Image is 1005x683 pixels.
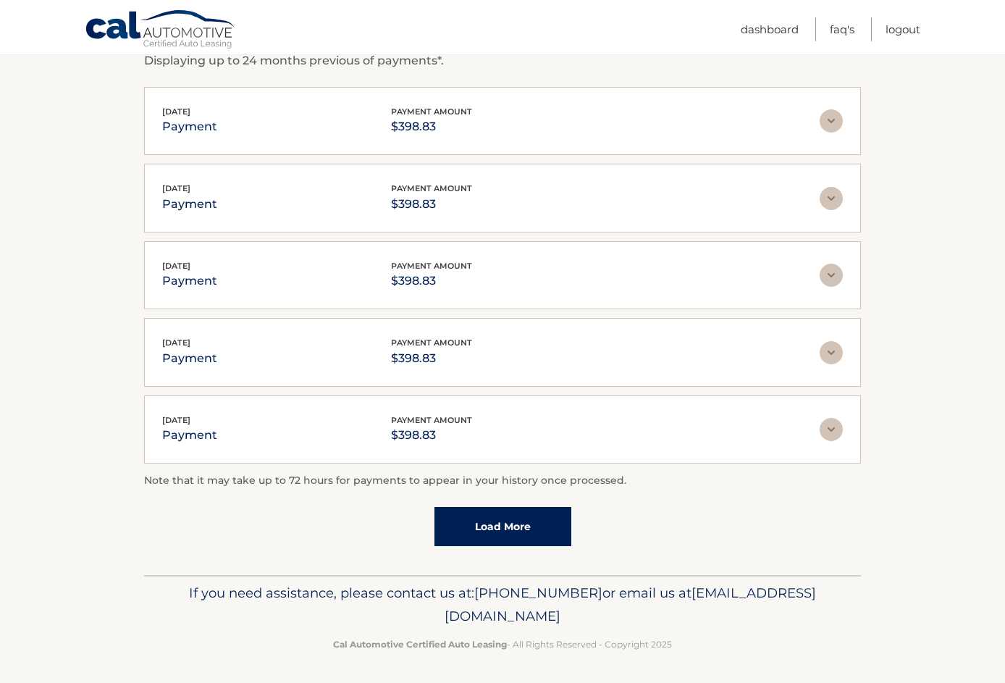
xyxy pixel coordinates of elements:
[162,194,217,214] p: payment
[391,425,472,445] p: $398.83
[162,271,217,291] p: payment
[820,418,843,441] img: accordion-rest.svg
[474,584,602,601] span: [PHONE_NUMBER]
[162,106,190,117] span: [DATE]
[820,109,843,133] img: accordion-rest.svg
[144,52,861,70] p: Displaying up to 24 months previous of payments*.
[85,9,237,51] a: Cal Automotive
[162,261,190,271] span: [DATE]
[391,271,472,291] p: $398.83
[820,264,843,287] img: accordion-rest.svg
[162,425,217,445] p: payment
[144,472,861,490] p: Note that it may take up to 72 hours for payments to appear in your history once processed.
[391,261,472,271] span: payment amount
[391,194,472,214] p: $398.83
[162,183,190,193] span: [DATE]
[886,17,920,41] a: Logout
[445,584,816,624] span: [EMAIL_ADDRESS][DOMAIN_NAME]
[391,415,472,425] span: payment amount
[391,117,472,137] p: $398.83
[391,348,472,369] p: $398.83
[391,183,472,193] span: payment amount
[820,187,843,210] img: accordion-rest.svg
[391,338,472,348] span: payment amount
[162,117,217,137] p: payment
[830,17,854,41] a: FAQ's
[741,17,799,41] a: Dashboard
[333,639,507,650] strong: Cal Automotive Certified Auto Leasing
[154,637,851,652] p: - All Rights Reserved - Copyright 2025
[391,106,472,117] span: payment amount
[162,338,190,348] span: [DATE]
[820,341,843,364] img: accordion-rest.svg
[162,348,217,369] p: payment
[154,582,851,628] p: If you need assistance, please contact us at: or email us at
[162,415,190,425] span: [DATE]
[434,507,571,546] a: Load More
